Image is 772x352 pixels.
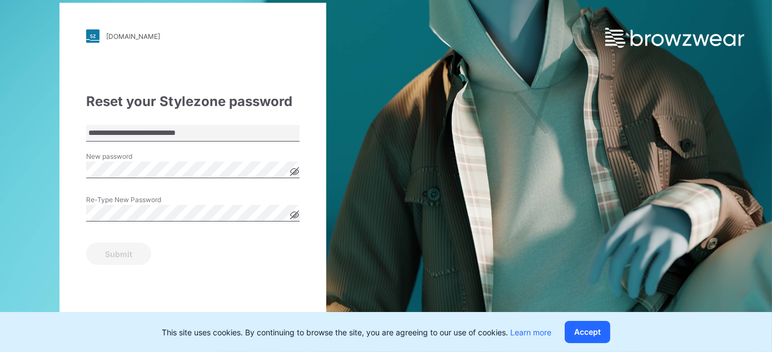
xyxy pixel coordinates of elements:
[86,92,300,112] div: Reset your Stylezone password
[86,29,300,43] a: [DOMAIN_NAME]
[86,152,164,162] label: New password
[565,321,610,343] button: Accept
[86,29,99,43] img: stylezone-logo.562084cfcfab977791bfbf7441f1a819.svg
[106,32,160,41] div: [DOMAIN_NAME]
[605,28,744,48] img: browzwear-logo.e42bd6dac1945053ebaf764b6aa21510.svg
[510,328,551,337] a: Learn more
[162,326,551,338] p: This site uses cookies. By continuing to browse the site, you are agreeing to our use of cookies.
[86,195,164,205] label: Re-Type New Password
